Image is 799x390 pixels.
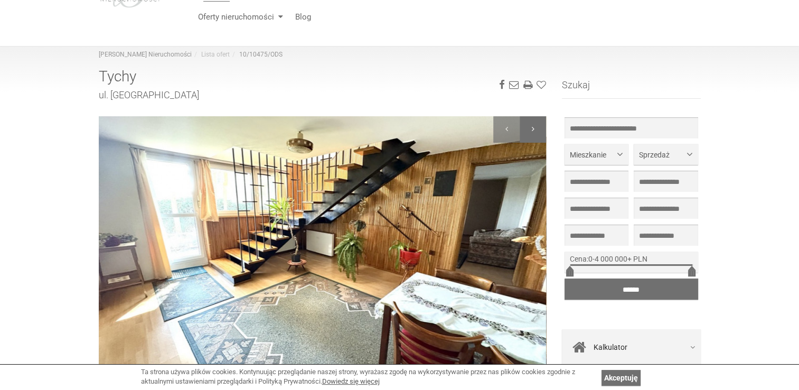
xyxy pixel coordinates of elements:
button: Sprzedaż [634,144,698,165]
a: Akceptuję [601,370,641,386]
div: Ta strona używa plików cookies. Kontynuując przeglądanie naszej strony, wyrażasz zgodę na wykorzy... [141,367,596,387]
div: - [565,252,698,273]
h2: ul. [GEOGRAPHIC_DATA] [99,90,547,100]
a: Blog [287,6,311,27]
a: Dowiedz się więcej [322,377,380,385]
li: Lista ofert [192,50,230,59]
span: Sprzedaż [639,150,684,160]
h1: Tychy [99,69,547,85]
span: Kalkulator [594,340,627,355]
a: Oferty nieruchomości [190,6,287,27]
button: Mieszkanie [565,144,628,165]
h3: Szukaj [562,80,701,99]
span: Cena: [570,255,588,263]
img: Dom Sprzedaż Tychy Kasztanowa [99,116,547,370]
a: [PERSON_NAME] Nieruchomości [99,51,192,58]
a: 10/10475/ODS [239,51,283,58]
span: 4 000 000+ PLN [595,255,647,263]
span: Mieszkanie [570,150,615,160]
span: 0 [588,255,593,263]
